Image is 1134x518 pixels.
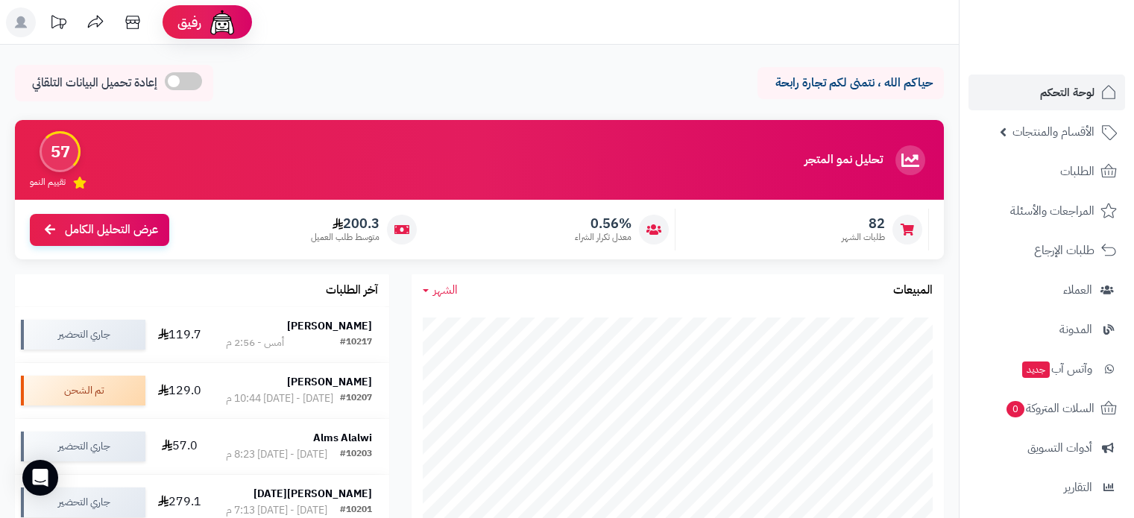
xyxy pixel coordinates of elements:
span: السلات المتروكة [1005,398,1094,419]
span: الأقسام والمنتجات [1012,121,1094,142]
span: معدل تكرار الشراء [575,231,631,244]
p: حياكم الله ، نتمنى لكم تجارة رابحة [769,75,933,92]
td: 129.0 [151,363,209,418]
span: الشهر [433,281,458,299]
div: أمس - 2:56 م [226,335,284,350]
img: logo-2.png [1033,37,1120,68]
a: الشهر [423,282,458,299]
div: جاري التحضير [21,487,145,517]
a: عرض التحليل الكامل [30,214,169,246]
span: جديد [1022,361,1050,378]
div: Open Intercom Messenger [22,460,58,496]
a: المدونة [968,312,1125,347]
h3: تحليل نمو المتجر [804,154,883,167]
a: أدوات التسويق [968,430,1125,466]
h3: آخر الطلبات [326,284,378,297]
a: طلبات الإرجاع [968,233,1125,268]
a: التقارير [968,470,1125,505]
div: [DATE] - [DATE] 8:23 م [226,447,327,462]
a: وآتس آبجديد [968,351,1125,387]
span: 0 [1007,401,1024,417]
div: #10207 [340,391,372,406]
strong: [PERSON_NAME][DATE] [253,486,372,502]
span: 200.3 [311,215,379,232]
div: [DATE] - [DATE] 10:44 م [226,391,333,406]
span: تقييم النمو [30,176,66,189]
strong: [PERSON_NAME] [287,318,372,334]
span: أدوات التسويق [1027,438,1092,458]
td: 57.0 [151,419,209,474]
div: [DATE] - [DATE] 7:13 م [226,503,327,518]
span: المدونة [1059,319,1092,340]
span: لوحة التحكم [1040,82,1094,103]
h3: المبيعات [893,284,933,297]
div: تم الشحن [21,376,145,405]
div: جاري التحضير [21,432,145,461]
span: 82 [842,215,885,232]
span: طلبات الإرجاع [1034,240,1094,261]
div: #10203 [340,447,372,462]
div: #10217 [340,335,372,350]
span: التقارير [1064,477,1092,498]
a: السلات المتروكة0 [968,391,1125,426]
span: وآتس آب [1021,359,1092,379]
a: الطلبات [968,154,1125,189]
span: عرض التحليل الكامل [65,221,158,239]
a: لوحة التحكم [968,75,1125,110]
span: 0.56% [575,215,631,232]
a: العملاء [968,272,1125,308]
span: المراجعات والأسئلة [1010,200,1094,221]
span: رفيق [177,13,201,31]
strong: Alms Alalwi [313,430,372,446]
span: متوسط طلب العميل [311,231,379,244]
img: ai-face.png [207,7,237,37]
strong: [PERSON_NAME] [287,374,372,390]
div: #10201 [340,503,372,518]
span: العملاء [1063,279,1092,300]
a: المراجعات والأسئلة [968,193,1125,229]
td: 119.7 [151,307,209,362]
a: تحديثات المنصة [40,7,77,41]
div: جاري التحضير [21,320,145,350]
span: طلبات الشهر [842,231,885,244]
span: إعادة تحميل البيانات التلقائي [32,75,157,92]
span: الطلبات [1060,161,1094,182]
